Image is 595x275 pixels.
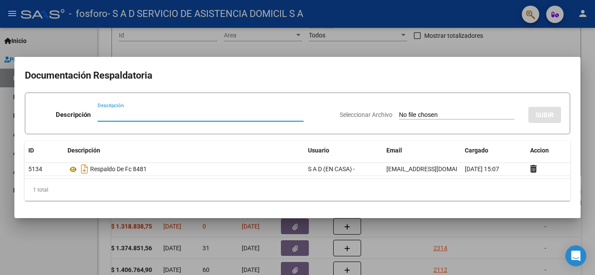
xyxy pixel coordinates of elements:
datatable-header-cell: Descripción [64,141,304,160]
datatable-header-cell: Email [383,141,461,160]
span: [EMAIL_ADDRESS][DOMAIN_NAME] [386,166,483,172]
span: Email [386,147,402,154]
span: Cargado [465,147,488,154]
span: ID [28,147,34,154]
p: Descripción [56,110,91,120]
span: SUBIR [535,111,554,119]
datatable-header-cell: ID [25,141,64,160]
span: Usuario [308,147,329,154]
datatable-header-cell: Usuario [304,141,383,160]
div: Respaldo De Fc 8481 [68,162,301,176]
div: Open Intercom Messenger [565,245,586,266]
h2: Documentación Respaldatoria [25,67,570,84]
span: [DATE] 15:07 [465,166,499,172]
button: SUBIR [528,107,561,123]
span: 5134 [28,166,42,172]
span: S A D (EN CASA) - [308,166,355,172]
i: Descargar documento [79,162,90,176]
datatable-header-cell: Cargado [461,141,527,160]
datatable-header-cell: Accion [527,141,570,160]
span: Accion [530,147,549,154]
span: Descripción [68,147,100,154]
span: Seleccionar Archivo [340,111,392,118]
div: 1 total [25,179,570,201]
